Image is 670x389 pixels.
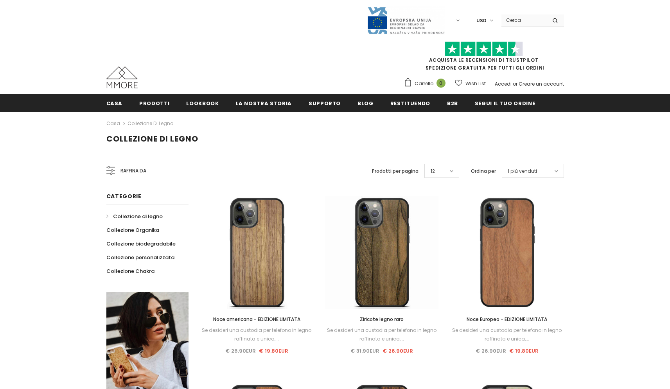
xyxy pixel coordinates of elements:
[186,100,219,107] span: Lookbook
[465,80,486,88] span: Wish List
[106,264,154,278] a: Collezione Chakra
[383,347,413,355] span: € 26.90EUR
[309,100,341,107] span: supporto
[445,41,523,57] img: Fidati di Pilot Stars
[357,100,374,107] span: Blog
[372,167,419,175] label: Prodotti per pagina
[447,100,458,107] span: B2B
[106,267,154,275] span: Collezione Chakra
[309,94,341,112] a: supporto
[509,347,539,355] span: € 19.80EUR
[259,347,288,355] span: € 19.80EUR
[106,133,198,144] span: Collezione di legno
[501,14,546,26] input: Search Site
[106,210,163,223] a: Collezione di legno
[139,94,169,112] a: Prodotti
[325,315,438,324] a: Ziricote legno raro
[404,45,564,71] span: SPEDIZIONE GRATUITA PER TUTTI GLI ORDINI
[200,196,314,309] img: American Walnut Raw Wood
[200,315,314,324] a: Noce americana - EDIZIONE LIMITATA
[476,347,506,355] span: € 26.90EUR
[360,316,404,323] span: Ziricote legno raro
[225,347,256,355] span: € 26.90EUR
[475,94,535,112] a: Segui il tuo ordine
[367,17,445,23] a: Javni Razpis
[404,78,449,90] a: Carrello 0
[455,77,486,90] a: Wish List
[350,347,379,355] span: € 31.90EUR
[390,100,430,107] span: Restituendo
[436,79,445,88] span: 0
[325,326,438,343] div: Se desideri una custodia per telefono in legno raffinata e unica,...
[325,196,438,309] img: Wood Description Rare Ziricote
[106,119,120,128] a: Casa
[106,100,123,107] span: Casa
[467,316,547,323] span: Noce Europeo - EDIZIONE LIMITATA
[495,81,512,87] a: Accedi
[106,237,176,251] a: Collezione biodegradabile
[106,226,159,234] span: Collezione Organika
[213,316,300,323] span: Noce americana - EDIZIONE LIMITATA
[106,251,174,264] a: Collezione personalizzata
[106,94,123,112] a: Casa
[236,94,292,112] a: La nostra storia
[450,315,564,324] a: Noce Europeo - EDIZIONE LIMITATA
[236,100,292,107] span: La nostra storia
[447,94,458,112] a: B2B
[120,167,146,175] span: Raffina da
[139,100,169,107] span: Prodotti
[450,326,564,343] div: Se desideri una custodia per telefono in legno raffinata e unica,...
[106,192,142,200] span: Categorie
[113,213,163,220] span: Collezione di legno
[357,94,374,112] a: Blog
[186,94,219,112] a: Lookbook
[475,100,535,107] span: Segui il tuo ordine
[390,94,430,112] a: Restituendo
[519,81,564,87] a: Creare un account
[431,167,435,175] span: 12
[450,196,564,309] img: European Walnut - LIMITED EDITION
[429,57,539,63] a: Acquista le recensioni di TrustPilot
[367,6,445,35] img: Javni Razpis
[415,80,433,88] span: Carrello
[106,66,138,88] img: Casi MMORE
[513,81,517,87] span: or
[106,254,174,261] span: Collezione personalizzata
[200,326,314,343] div: Se desideri una custodia per telefono in legno raffinata e unica,...
[106,240,176,247] span: Collezione biodegradabile
[476,17,487,25] span: USD
[106,223,159,237] a: Collezione Organika
[471,167,496,175] label: Ordina per
[508,167,537,175] span: I più venduti
[128,120,173,127] a: Collezione di legno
